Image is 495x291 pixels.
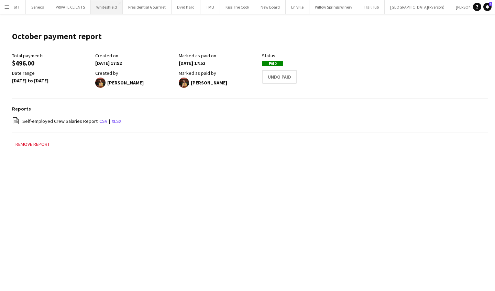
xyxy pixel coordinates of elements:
button: Remove report [12,140,53,148]
h3: Reports [12,106,488,112]
div: [DATE] 17:52 [179,60,258,66]
button: TMU [200,0,220,14]
div: Created by [95,70,175,76]
button: U of T [5,0,26,14]
a: csv [99,118,107,124]
h1: October payment report [12,31,102,42]
div: Total payments [12,53,92,59]
button: [GEOGRAPHIC_DATA](Ryerson) [385,0,450,14]
a: 1 [483,3,492,11]
div: [PERSON_NAME] [95,78,175,88]
button: Willow Springs Winery [309,0,358,14]
button: Whiteshield [91,0,123,14]
button: PRIVATE CLIENTS [50,0,91,14]
div: [DATE] to [DATE] [12,78,92,84]
button: Dvid hard [172,0,200,14]
div: [PERSON_NAME] [179,78,258,88]
span: 1 [489,2,492,6]
a: xlsx [112,118,121,124]
div: Status [262,53,342,59]
button: Presidential Gourmet [123,0,172,14]
div: Date range [12,70,92,76]
button: New Board [255,0,286,14]
div: $496.00 [12,60,92,66]
div: [DATE] 17:52 [95,60,175,66]
button: Seneca [26,0,50,14]
button: En Ville [286,0,309,14]
div: Marked as paid by [179,70,258,76]
span: Paid [262,61,283,66]
div: Marked as paid on [179,53,258,59]
button: TrailHub [358,0,385,14]
button: Undo Paid [262,70,297,84]
div: Created on [95,53,175,59]
span: Self-employed Crew Salaries Report [22,118,98,124]
div: | [12,117,488,126]
button: Kiss The Cook [220,0,255,14]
